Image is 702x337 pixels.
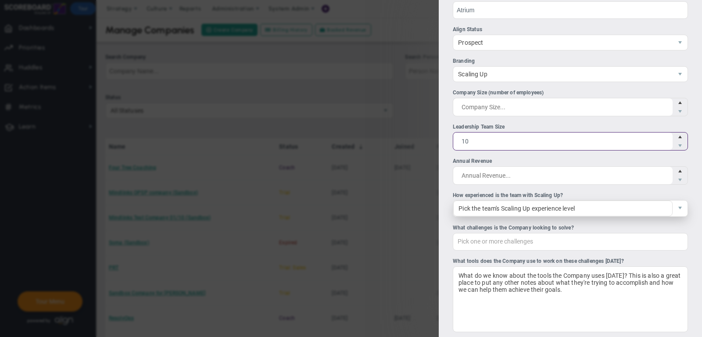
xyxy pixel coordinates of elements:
[673,167,688,176] span: Increase value
[673,107,688,116] span: Decrease value
[453,67,673,82] span: Scaling Up
[453,201,673,216] span: Pick the team's Scaling Up experience level
[673,98,688,107] span: Increase value
[453,224,688,232] div: What challenges is the Company looking to solve?
[673,201,688,216] span: select
[453,191,688,200] div: How experienced is the team with Scaling Up?
[673,176,688,184] span: Decrease value
[453,35,673,50] span: Prospect
[453,89,688,97] div: Company Size (number of employees)
[673,67,688,82] span: select
[453,123,688,131] div: Leadership Team Size
[453,266,688,332] div: What do we know about the tools the Company uses [DATE]? This is also a great place to put any ot...
[453,25,688,34] div: Align Status
[673,35,688,50] span: select
[453,1,688,19] input: Company Name
[453,257,688,265] div: What tools does the Company use to work on these challenges [DATE]?
[673,133,688,141] span: Increase value
[453,57,688,65] div: Branding
[453,133,673,150] input: Leadership Team Size
[453,233,550,249] input: What challenges is the Company looking to solve?
[673,141,688,150] span: Decrease value
[453,157,688,165] div: Annual Revenue
[453,98,673,116] input: Company Size (number of employees)
[453,167,673,184] input: Annual Revenue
